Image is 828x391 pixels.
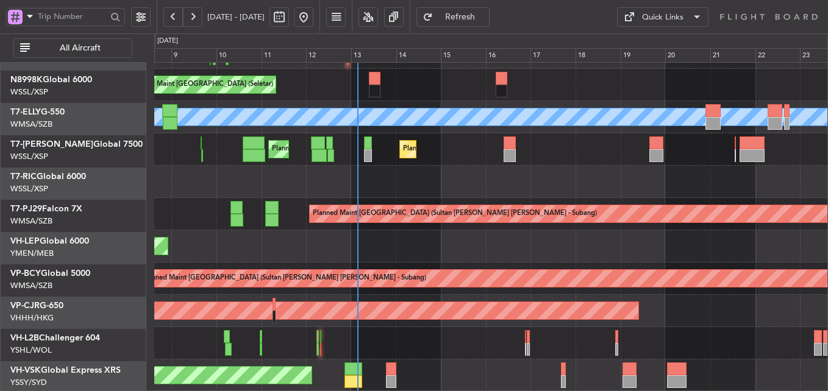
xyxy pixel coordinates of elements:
[10,151,48,162] a: WSSL/XSP
[10,119,52,130] a: WMSA/SZB
[576,48,621,63] div: 18
[32,44,128,52] span: All Aircraft
[10,334,39,342] span: VH-L2B
[10,237,40,245] span: VH-LEP
[10,76,92,84] a: N8998KGlobal 6000
[207,12,265,23] span: [DATE] - [DATE]
[642,12,683,24] div: Quick Links
[216,48,262,63] div: 10
[10,76,43,84] span: N8998K
[435,13,485,21] span: Refresh
[10,172,37,181] span: T7-RIC
[10,86,48,97] a: WSSL/XSP
[313,205,597,223] div: Planned Maint [GEOGRAPHIC_DATA] (Sultan [PERSON_NAME] [PERSON_NAME] - Subang)
[10,301,63,310] a: VP-CJRG-650
[665,48,710,63] div: 20
[157,36,178,46] div: [DATE]
[10,140,93,149] span: T7-[PERSON_NAME]
[272,140,392,158] div: Planned Maint Dubai (Al Maktoum Intl)
[10,269,90,278] a: VP-BCYGlobal 5000
[486,48,531,63] div: 16
[38,7,107,26] input: Trip Number
[10,237,89,245] a: VH-LEPGlobal 6000
[416,7,490,27] button: Refresh
[130,76,273,94] div: Planned Maint [GEOGRAPHIC_DATA] (Seletar)
[13,38,132,58] button: All Aircraft
[755,48,801,63] div: 22
[10,108,65,116] a: T7-ELLYG-550
[10,140,143,149] a: T7-[PERSON_NAME]Global 7500
[621,48,666,63] div: 19
[10,301,40,310] span: VP-CJR
[171,48,216,63] div: 9
[10,280,52,291] a: WMSA/SZB
[10,312,54,323] a: VHHH/HKG
[710,48,755,63] div: 21
[10,377,47,388] a: YSSY/SYD
[396,48,441,63] div: 14
[10,248,54,259] a: YMEN/MEB
[10,216,52,227] a: WMSA/SZB
[617,7,708,27] button: Quick Links
[134,269,426,287] div: Unplanned Maint [GEOGRAPHIC_DATA] (Sultan [PERSON_NAME] [PERSON_NAME] - Subang)
[530,48,576,63] div: 17
[10,183,48,194] a: WSSL/XSP
[262,48,307,63] div: 11
[10,269,41,278] span: VP-BCY
[10,172,86,181] a: T7-RICGlobal 6000
[10,366,41,375] span: VH-VSK
[403,140,546,158] div: Planned Maint [GEOGRAPHIC_DATA] (Seletar)
[10,366,121,375] a: VH-VSKGlobal Express XRS
[10,334,100,342] a: VH-L2BChallenger 604
[441,48,486,63] div: 15
[10,205,42,213] span: T7-PJ29
[10,345,52,356] a: YSHL/WOL
[10,205,82,213] a: T7-PJ29Falcon 7X
[10,108,41,116] span: T7-ELLY
[351,48,396,63] div: 13
[306,48,351,63] div: 12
